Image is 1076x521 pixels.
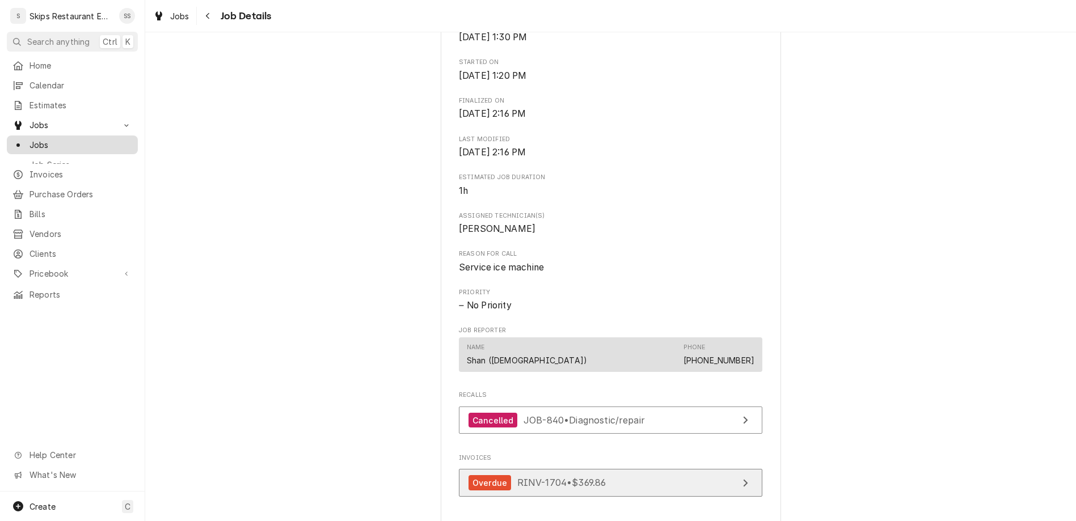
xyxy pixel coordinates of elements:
a: Invoices [7,165,138,184]
div: Invoices [459,454,762,502]
div: Name [467,343,587,366]
span: Estimates [29,99,132,111]
a: Job Series [7,155,138,174]
div: SS [119,8,135,24]
span: Job Reporter [459,326,762,335]
span: Invoices [29,168,132,180]
div: Cancelled [469,413,517,428]
span: Vendors [29,228,132,240]
span: Finalized On [459,96,762,105]
span: Started On [459,58,762,67]
span: Calendar [29,79,132,91]
span: Help Center [29,449,131,461]
span: Started On [459,69,762,83]
span: Estimated Job Duration [459,173,762,182]
a: Vendors [7,225,138,243]
span: Recalls [459,391,762,400]
span: [DATE] 2:16 PM [459,108,526,119]
span: [DATE] 1:20 PM [459,70,526,81]
span: [DATE] 2:16 PM [459,147,526,158]
span: [DATE] 1:30 PM [459,32,527,43]
div: Estimated Job Duration [459,173,762,197]
div: Priority [459,288,762,312]
div: Name [467,343,485,352]
a: Estimates [7,96,138,115]
div: Started On [459,58,762,82]
span: Last Modified [459,146,762,159]
span: Search anything [27,36,90,48]
span: Pricebook [29,268,115,279]
a: Purchase Orders [7,185,138,204]
div: Recalls [459,391,762,439]
span: Jobs [170,10,189,22]
a: Bills [7,205,138,223]
div: Skips Restaurant Equipment [29,10,113,22]
span: 1h [459,185,468,196]
span: Finalized On [459,107,762,121]
span: Purchase Orders [29,188,132,200]
span: K [125,36,130,48]
a: Go to Help Center [7,446,138,464]
a: View Invoice [459,469,762,497]
span: Last Modified [459,135,762,144]
a: Jobs [149,7,194,26]
a: [PHONE_NUMBER] [683,355,754,365]
span: Assigned Technician(s) [459,211,762,221]
div: Job Reporter List [459,337,762,377]
span: Reason For Call [459,249,762,259]
span: Priority [459,288,762,297]
a: Go to What's New [7,465,138,484]
span: Invoices [459,454,762,463]
span: Jobs [29,119,115,131]
a: Clients [7,244,138,263]
div: Shan Skipper's Avatar [119,8,135,24]
a: View Job [459,406,762,434]
span: JOB-840 • Diagnostic/repair [524,414,645,426]
span: Bills [29,208,132,220]
span: Estimated Job Duration [459,184,762,198]
span: C [125,501,130,512]
a: Reports [7,285,138,304]
div: Phone [683,343,706,352]
div: Phone [683,343,754,366]
span: Home [29,60,132,71]
div: Finalized On [459,96,762,121]
span: Create [29,502,56,511]
div: Assigned Technician(s) [459,211,762,236]
a: Go to Jobs [7,116,138,134]
span: RINV-1704 • $369.86 [517,477,606,488]
button: Navigate back [199,7,217,25]
a: Jobs [7,135,138,154]
span: Scheduled For [459,31,762,44]
a: Calendar [7,76,138,95]
div: Contact [459,337,762,372]
span: Reports [29,289,132,300]
span: Assigned Technician(s) [459,222,762,236]
span: Reason For Call [459,261,762,274]
button: Search anythingCtrlK [7,32,138,52]
span: [PERSON_NAME] [459,223,535,234]
div: Reason For Call [459,249,762,274]
div: Shan ([DEMOGRAPHIC_DATA]) [467,354,587,366]
span: Jobs [29,139,132,151]
div: Last Modified [459,135,762,159]
span: Ctrl [103,36,117,48]
div: No Priority [459,299,762,312]
div: Overdue [469,475,511,490]
div: Job Reporter [459,326,762,377]
div: S [10,8,26,24]
span: Job Details [217,9,272,24]
span: Service ice machine [459,262,544,273]
span: Job Series [29,159,132,171]
span: Clients [29,248,132,260]
span: What's New [29,469,131,481]
a: Home [7,56,138,75]
a: Go to Pricebook [7,264,138,283]
span: Priority [459,299,762,312]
